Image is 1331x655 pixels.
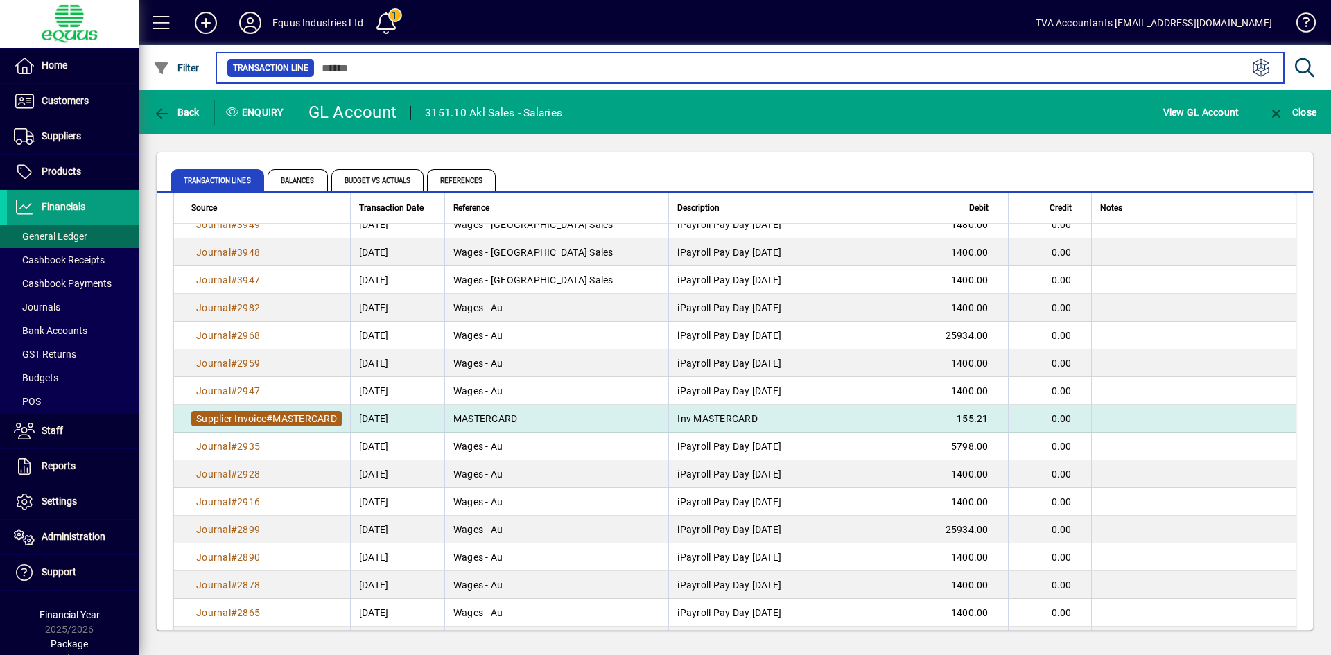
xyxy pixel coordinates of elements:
span: # [266,413,272,424]
a: Journals [7,295,139,319]
span: Inv MASTERCARD [677,413,758,424]
span: 2899 [237,524,260,535]
span: 2865 [237,607,260,618]
a: Supplier Invoice#MASTERCARD [191,411,342,426]
span: Journal [196,441,231,452]
td: 0.00 [1008,377,1091,405]
span: iPayroll Pay Day [DATE] [677,579,781,591]
span: 2947 [237,385,260,396]
td: 1400.00 [925,571,1008,599]
td: 1400.00 [925,627,1008,654]
span: Journal [196,219,231,230]
span: Journal [196,607,231,618]
span: General Ledger [14,231,87,242]
span: Suppliers [42,130,81,141]
span: Credit [1050,200,1072,216]
button: Profile [228,10,272,35]
span: Package [51,638,88,649]
span: [DATE] [359,273,389,287]
td: 1400.00 [925,294,1008,322]
td: 0.00 [1008,488,1091,516]
span: [DATE] [359,384,389,398]
span: Filter [153,62,200,73]
span: [DATE] [359,467,389,481]
span: iPayroll Pay Day [DATE] [677,247,781,258]
span: iPayroll Pay Day [DATE] [677,219,781,230]
span: Journal [196,274,231,286]
a: Journal#2959 [191,356,265,371]
a: Journal#3949 [191,217,265,232]
span: Financials [42,201,85,212]
span: Wages - Au [453,330,503,341]
span: Wages - Au [453,524,503,535]
span: GST Returns [14,349,76,360]
a: Customers [7,84,139,119]
span: MASTERCARD [453,413,518,424]
span: Journal [196,330,231,341]
span: POS [14,396,41,407]
app-page-header-button: Close enquiry [1253,100,1331,125]
span: 2890 [237,552,260,563]
span: iPayroll Pay Day [DATE] [677,552,781,563]
td: 25934.00 [925,322,1008,349]
span: 2959 [237,358,260,369]
td: 1400.00 [925,543,1008,571]
span: Journal [196,579,231,591]
span: References [427,169,496,191]
app-page-header-button: Back [139,100,215,125]
span: # [231,469,237,480]
span: Cashbook Payments [14,278,112,289]
span: Home [42,60,67,71]
span: Balances [268,169,328,191]
td: 0.00 [1008,405,1091,433]
span: Customers [42,95,89,106]
a: Products [7,155,139,189]
a: Journal#2865 [191,605,265,620]
a: Journal#2982 [191,300,265,315]
td: 0.00 [1008,349,1091,377]
td: 0.00 [1008,266,1091,294]
span: [DATE] [359,329,389,342]
span: # [231,219,237,230]
span: 3948 [237,247,260,258]
a: Journal#3947 [191,272,265,288]
a: Settings [7,484,139,519]
span: Wages - Au [453,469,503,480]
td: 1400.00 [925,266,1008,294]
span: Supplier Invoice [196,413,266,424]
span: Close [1268,107,1316,118]
a: Journal#2928 [191,466,265,482]
span: Products [42,166,81,177]
span: Journal [196,552,231,563]
button: Add [184,10,228,35]
span: [DATE] [359,301,389,315]
td: 0.00 [1008,516,1091,543]
a: Staff [7,414,139,448]
a: Knowledge Base [1286,3,1314,48]
span: iPayroll Pay Day [DATE] [677,496,781,507]
td: 0.00 [1008,211,1091,238]
td: 1480.00 [925,211,1008,238]
span: Budgets [14,372,58,383]
span: Journal [196,469,231,480]
span: iPayroll Pay Day [DATE] [677,274,781,286]
button: Filter [150,55,203,80]
span: iPayroll Pay Day [DATE] [677,469,781,480]
span: iPayroll Pay Day [DATE] [677,441,781,452]
span: Debit [969,200,989,216]
span: # [231,441,237,452]
span: Wages - Au [453,302,503,313]
span: [DATE] [359,550,389,564]
span: iPayroll Pay Day [DATE] [677,385,781,396]
a: General Ledger [7,225,139,248]
td: 0.00 [1008,322,1091,349]
a: Journal#2935 [191,439,265,454]
td: 25934.00 [925,516,1008,543]
div: 3151.10 Akl Sales - Salaries [425,102,562,124]
span: Source [191,200,217,216]
span: iPayroll Pay Day [DATE] [677,524,781,535]
a: Bank Accounts [7,319,139,342]
span: Journal [196,524,231,535]
div: Transaction Date [359,200,436,216]
span: [DATE] [359,578,389,592]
